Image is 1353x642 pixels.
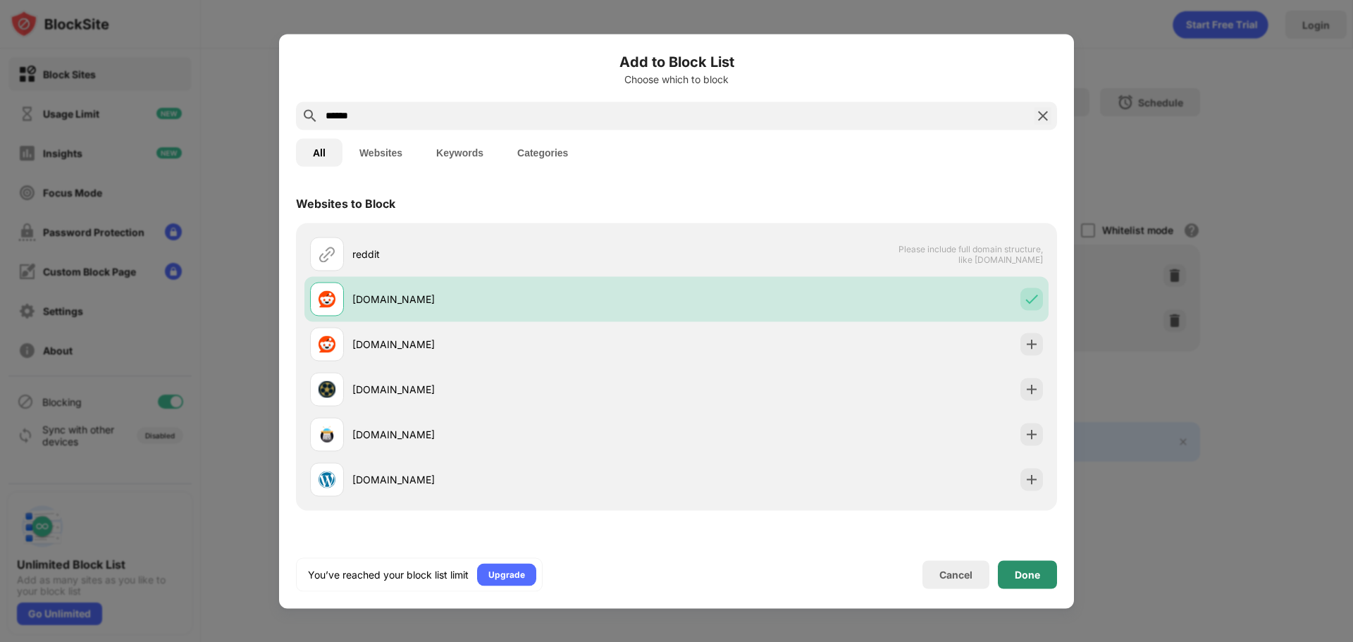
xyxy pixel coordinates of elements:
[352,382,676,397] div: [DOMAIN_NAME]
[296,138,342,166] button: All
[296,73,1057,85] div: Choose which to block
[500,138,585,166] button: Categories
[302,107,319,124] img: search.svg
[419,138,500,166] button: Keywords
[352,292,676,307] div: [DOMAIN_NAME]
[319,381,335,397] img: favicons
[352,337,676,352] div: [DOMAIN_NAME]
[308,567,469,581] div: You’ve reached your block list limit
[319,335,335,352] img: favicons
[319,245,335,262] img: url.svg
[1034,107,1051,124] img: search-close
[296,51,1057,72] h6: Add to Block List
[898,243,1043,264] span: Please include full domain structure, like [DOMAIN_NAME]
[296,196,395,210] div: Websites to Block
[352,247,676,261] div: reddit
[488,567,525,581] div: Upgrade
[296,540,400,554] div: Keywords to Block
[319,290,335,307] img: favicons
[352,427,676,442] div: [DOMAIN_NAME]
[319,426,335,443] img: favicons
[342,138,419,166] button: Websites
[319,471,335,488] img: favicons
[939,569,972,581] div: Cancel
[352,472,676,487] div: [DOMAIN_NAME]
[1015,569,1040,580] div: Done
